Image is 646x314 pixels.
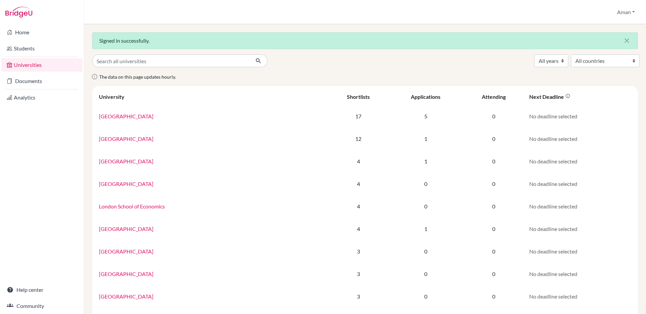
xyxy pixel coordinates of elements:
img: Bridge-U [5,7,32,17]
span: No deadline selected [529,293,577,300]
td: 0 [389,263,462,285]
a: Students [1,42,82,55]
td: 3 [328,285,389,308]
td: 0 [389,172,462,195]
td: 0 [389,195,462,218]
td: 1 [389,218,462,240]
a: Help center [1,283,82,297]
div: Signed in successfully. [92,32,638,49]
td: 0 [463,195,525,218]
td: 12 [328,127,389,150]
th: University [95,89,328,105]
a: [GEOGRAPHIC_DATA] [99,158,153,164]
i: close [623,37,631,45]
td: 0 [463,218,525,240]
span: No deadline selected [529,271,577,277]
td: 0 [389,285,462,308]
td: 1 [389,127,462,150]
td: 0 [463,240,525,263]
span: No deadline selected [529,135,577,142]
td: 0 [463,263,525,285]
span: No deadline selected [529,248,577,254]
td: 0 [463,285,525,308]
a: [GEOGRAPHIC_DATA] [99,248,153,254]
td: 0 [463,172,525,195]
td: 1 [389,150,462,172]
input: Search all universities [92,54,250,67]
td: 4 [328,172,389,195]
a: [GEOGRAPHIC_DATA] [99,181,153,187]
a: Documents [1,74,82,88]
div: Shortlists [347,93,370,100]
span: No deadline selected [529,181,577,187]
td: 5 [389,105,462,127]
td: 0 [463,150,525,172]
td: 4 [328,195,389,218]
span: No deadline selected [529,226,577,232]
button: Close [616,33,638,49]
div: Attending [482,93,506,100]
td: 0 [463,127,525,150]
div: Next deadline [529,93,570,100]
a: London School of Economics [99,203,165,209]
td: 3 [328,240,389,263]
td: 4 [328,218,389,240]
span: The data on this page updates hourly. [99,74,176,80]
span: No deadline selected [529,113,577,119]
button: Aman [614,6,638,18]
div: Applications [411,93,440,100]
a: Community [1,299,82,313]
a: [GEOGRAPHIC_DATA] [99,113,153,119]
a: [GEOGRAPHIC_DATA] [99,226,153,232]
td: 0 [389,240,462,263]
td: 0 [463,105,525,127]
a: Home [1,26,82,39]
td: 17 [328,105,389,127]
a: Universities [1,58,82,72]
span: No deadline selected [529,203,577,209]
a: [GEOGRAPHIC_DATA] [99,293,153,300]
span: No deadline selected [529,158,577,164]
td: 3 [328,263,389,285]
a: [GEOGRAPHIC_DATA] [99,271,153,277]
a: [GEOGRAPHIC_DATA] [99,135,153,142]
td: 4 [328,150,389,172]
a: Analytics [1,91,82,104]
